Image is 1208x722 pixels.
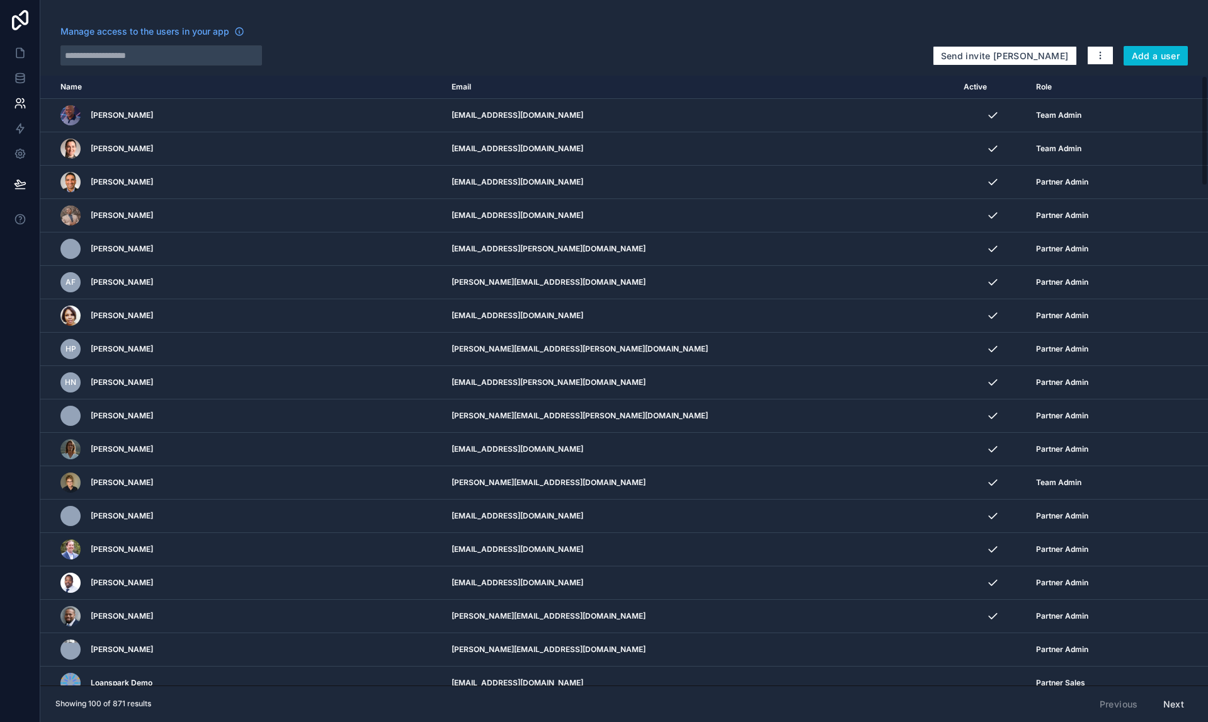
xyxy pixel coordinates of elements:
span: Partner Admin [1036,645,1088,655]
span: [PERSON_NAME] [91,478,153,488]
span: Partner Admin [1036,277,1088,287]
td: [EMAIL_ADDRESS][DOMAIN_NAME] [444,433,956,466]
td: [PERSON_NAME][EMAIL_ADDRESS][DOMAIN_NAME] [444,633,956,667]
th: Name [40,76,444,99]
th: Active [956,76,1029,99]
span: Partner Admin [1036,210,1088,221]
span: [PERSON_NAME] [91,110,153,120]
td: [EMAIL_ADDRESS][DOMAIN_NAME] [444,566,956,600]
span: [PERSON_NAME] [91,344,153,354]
span: Partner Admin [1036,444,1088,454]
span: Team Admin [1036,478,1081,488]
td: [PERSON_NAME][EMAIL_ADDRESS][DOMAIN_NAME] [444,600,956,633]
span: Partner Admin [1036,578,1088,588]
span: Partner Sales [1036,678,1085,688]
span: AF [66,277,76,287]
td: [EMAIL_ADDRESS][DOMAIN_NAME] [444,500,956,533]
span: Showing 100 of 871 results [55,699,151,709]
span: HN [65,377,76,387]
th: Email [444,76,956,99]
span: Partner Admin [1036,311,1088,321]
span: Partner Admin [1036,411,1088,421]
span: Partner Admin [1036,177,1088,187]
span: Team Admin [1036,110,1081,120]
td: [EMAIL_ADDRESS][DOMAIN_NAME] [444,299,956,333]
span: Partner Admin [1036,244,1088,254]
span: Partner Admin [1036,511,1088,521]
span: [PERSON_NAME] [91,411,153,421]
span: [PERSON_NAME] [91,144,153,154]
span: [PERSON_NAME] [91,645,153,655]
td: [EMAIL_ADDRESS][PERSON_NAME][DOMAIN_NAME] [444,366,956,399]
span: Partner Admin [1036,344,1088,354]
span: Manage access to the users in your app [60,25,229,38]
span: Team Admin [1036,144,1081,154]
span: Partner Admin [1036,611,1088,621]
span: [PERSON_NAME] [91,377,153,387]
td: [EMAIL_ADDRESS][PERSON_NAME][DOMAIN_NAME] [444,232,956,266]
span: [PERSON_NAME] [91,177,153,187]
span: [PERSON_NAME] [91,544,153,554]
span: [PERSON_NAME] [91,244,153,254]
div: scrollable content [40,76,1208,685]
td: [PERSON_NAME][EMAIL_ADDRESS][PERSON_NAME][DOMAIN_NAME] [444,399,956,433]
td: [EMAIL_ADDRESS][DOMAIN_NAME] [444,199,956,232]
td: [EMAIL_ADDRESS][DOMAIN_NAME] [444,166,956,199]
td: [EMAIL_ADDRESS][DOMAIN_NAME] [444,667,956,700]
span: [PERSON_NAME] [91,311,153,321]
button: Send invite [PERSON_NAME] [933,46,1077,66]
td: [PERSON_NAME][EMAIL_ADDRESS][PERSON_NAME][DOMAIN_NAME] [444,333,956,366]
span: [PERSON_NAME] [91,511,153,521]
span: Loanspark Demo [91,678,152,688]
td: [EMAIL_ADDRESS][DOMAIN_NAME] [444,99,956,132]
span: [PERSON_NAME] [91,444,153,454]
a: Manage access to the users in your app [60,25,244,38]
button: Next [1154,694,1193,715]
button: Add a user [1124,46,1188,66]
span: [PERSON_NAME] [91,578,153,588]
span: Partner Admin [1036,377,1088,387]
td: [PERSON_NAME][EMAIL_ADDRESS][DOMAIN_NAME] [444,466,956,500]
th: Role [1029,76,1156,99]
span: [PERSON_NAME] [91,277,153,287]
td: [EMAIL_ADDRESS][DOMAIN_NAME] [444,132,956,166]
td: [EMAIL_ADDRESS][DOMAIN_NAME] [444,533,956,566]
td: [PERSON_NAME][EMAIL_ADDRESS][DOMAIN_NAME] [444,266,956,299]
span: [PERSON_NAME] [91,210,153,221]
span: [PERSON_NAME] [91,611,153,621]
span: Partner Admin [1036,544,1088,554]
span: HP [66,344,76,354]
